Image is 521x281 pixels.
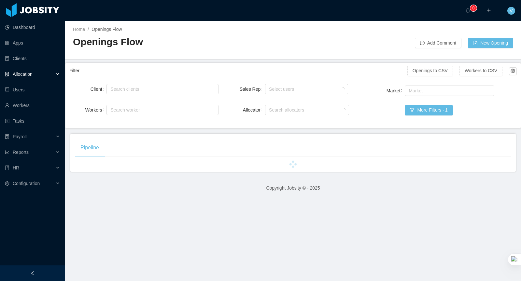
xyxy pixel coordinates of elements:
[108,106,112,114] input: Workers
[73,35,293,49] h2: Openings Flow
[468,38,513,48] button: icon: file-addNew Opening
[342,108,345,113] i: icon: loading
[470,5,477,11] sup: 0
[405,105,453,115] button: icon: filterMore Filters · 1
[5,150,9,154] i: icon: line-chart
[269,86,341,92] div: Select users
[73,27,85,32] a: Home
[5,52,60,65] a: icon: auditClients
[387,88,405,93] label: Market
[341,87,345,92] i: icon: loading
[75,139,104,157] div: Pipeline
[5,134,9,139] i: icon: file-protect
[5,114,60,127] a: icon: profileTasks
[88,27,89,32] span: /
[459,66,502,76] button: Workers to CSV
[13,165,19,170] span: HR
[510,7,513,15] span: V
[108,85,112,93] input: Client
[243,107,265,113] label: Allocator
[69,65,407,77] div: Filter
[407,87,410,95] input: Market
[5,36,60,49] a: icon: appstoreApps
[5,166,9,170] i: icon: book
[5,83,60,96] a: icon: robotUsers
[110,107,208,113] div: Search worker
[85,107,107,113] label: Workers
[486,8,491,13] i: icon: plus
[415,38,461,48] button: icon: messageAdd Comment
[65,177,521,199] footer: Copyright Jobsity © - 2025
[91,87,107,92] label: Client
[267,85,271,93] input: Sales Rep
[13,134,27,139] span: Payroll
[13,150,29,155] span: Reports
[92,27,122,32] span: Openings Flow
[269,107,342,113] div: Search allocators
[509,67,517,75] button: icon: setting
[466,8,470,13] i: icon: bell
[5,21,60,34] a: icon: pie-chartDashboard
[240,87,265,92] label: Sales Rep
[409,87,487,94] div: Market
[407,66,453,76] button: Openings to CSV
[267,106,271,114] input: Allocator
[5,181,9,186] i: icon: setting
[5,99,60,112] a: icon: userWorkers
[5,72,9,76] i: icon: solution
[13,181,40,186] span: Configuration
[110,86,211,92] div: Search clients
[13,72,33,77] span: Allocation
